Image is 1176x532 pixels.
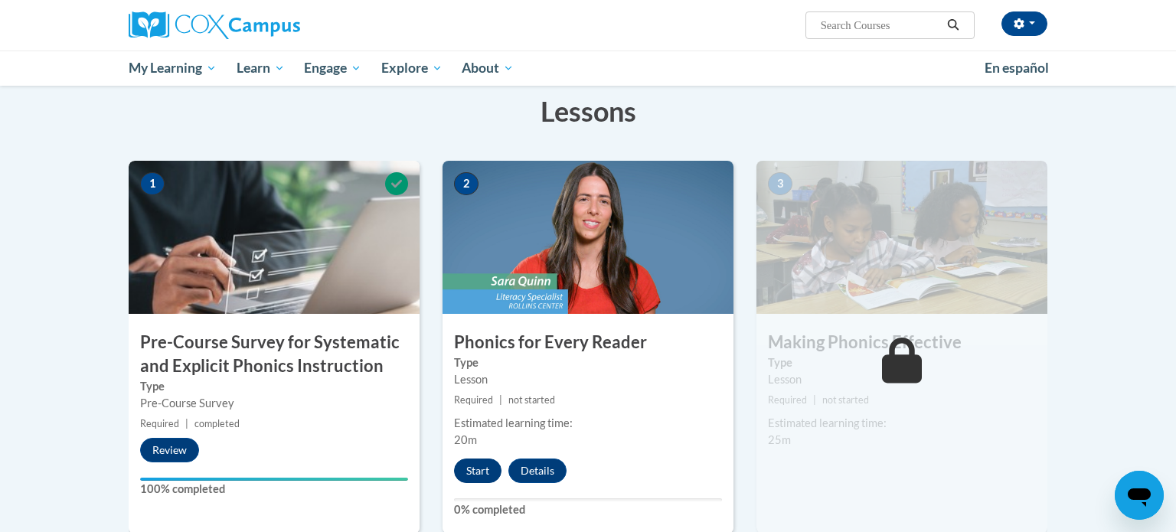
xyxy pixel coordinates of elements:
[140,172,165,195] span: 1
[1001,11,1047,36] button: Account Settings
[768,415,1036,432] div: Estimated learning time:
[768,172,792,195] span: 3
[237,59,285,77] span: Learn
[129,59,217,77] span: My Learning
[129,92,1047,130] h3: Lessons
[140,478,408,481] div: Your progress
[454,415,722,432] div: Estimated learning time:
[194,418,240,429] span: completed
[227,51,295,86] a: Learn
[768,354,1036,371] label: Type
[819,16,942,34] input: Search Courses
[768,394,807,406] span: Required
[768,433,791,446] span: 25m
[129,11,300,39] img: Cox Campus
[129,331,420,378] h3: Pre-Course Survey for Systematic and Explicit Phonics Instruction
[454,459,501,483] button: Start
[454,394,493,406] span: Required
[443,331,733,354] h3: Phonics for Every Reader
[140,378,408,395] label: Type
[756,331,1047,354] h3: Making Phonics Effective
[371,51,452,86] a: Explore
[499,394,502,406] span: |
[462,59,514,77] span: About
[508,459,567,483] button: Details
[443,161,733,314] img: Course Image
[381,59,443,77] span: Explore
[129,11,420,39] a: Cox Campus
[140,395,408,412] div: Pre-Course Survey
[140,438,199,462] button: Review
[185,418,188,429] span: |
[454,354,722,371] label: Type
[508,394,555,406] span: not started
[975,52,1059,84] a: En español
[822,394,869,406] span: not started
[304,59,361,77] span: Engage
[452,51,524,86] a: About
[985,60,1049,76] span: En español
[106,51,1070,86] div: Main menu
[454,433,477,446] span: 20m
[454,172,479,195] span: 2
[454,371,722,388] div: Lesson
[454,501,722,518] label: 0% completed
[294,51,371,86] a: Engage
[768,371,1036,388] div: Lesson
[942,16,965,34] button: Search
[756,161,1047,314] img: Course Image
[140,418,179,429] span: Required
[140,481,408,498] label: 100% completed
[119,51,227,86] a: My Learning
[813,394,816,406] span: |
[129,161,420,314] img: Course Image
[1115,471,1164,520] iframe: Button to launch messaging window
